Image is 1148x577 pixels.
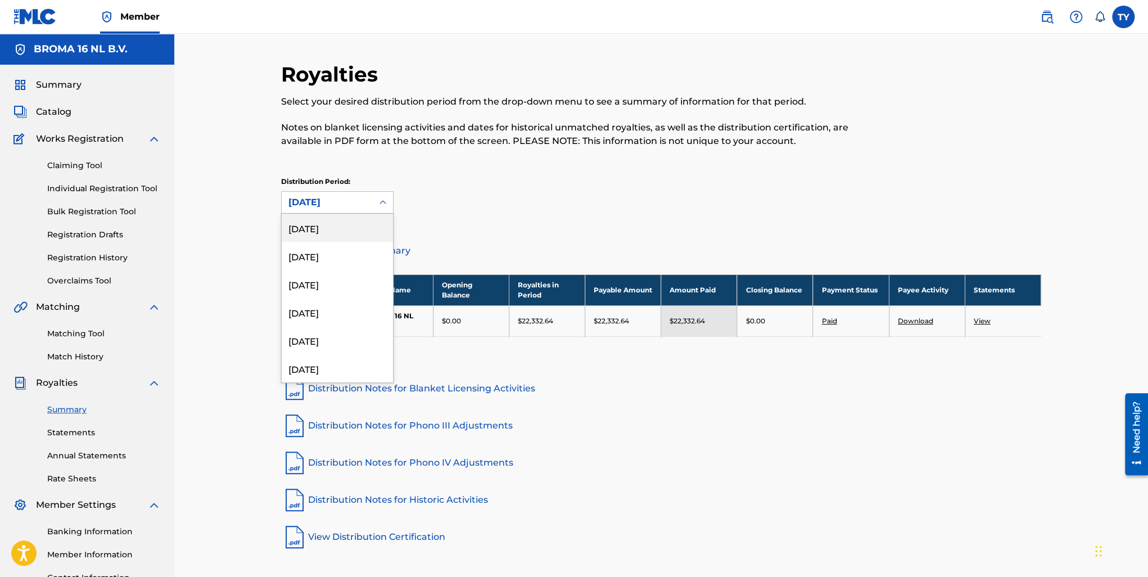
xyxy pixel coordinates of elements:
span: Member Settings [36,498,116,512]
a: Distribution Notes for Phono IV Adjustments [281,449,1041,476]
a: Claiming Tool [47,160,161,172]
img: expand [147,376,161,390]
p: Select your desired distribution period from the drop-down menu to see a summary of information f... [281,95,866,109]
div: [DATE] [282,326,393,354]
p: Notes on blanket licensing activities and dates for historical unmatched royalties, as well as th... [281,121,866,148]
a: Individual Registration Tool [47,183,161,195]
a: Member Information [47,549,161,561]
img: Member Settings [13,498,27,512]
span: Member [120,10,160,23]
a: Download [898,317,933,325]
a: Overclaims Tool [47,275,161,287]
a: Registration Drafts [47,229,161,241]
h5: BROMA 16 NL B.V. [34,43,128,56]
a: SummarySummary [13,78,82,92]
a: Match History [47,351,161,363]
div: [DATE] [282,270,393,298]
a: Bulk Registration Tool [47,206,161,218]
iframe: Chat Widget [1092,523,1148,577]
img: expand [147,300,161,314]
a: Matching Tool [47,328,161,340]
p: $22,332.64 [670,316,705,326]
p: Distribution Period: [281,177,394,187]
div: [DATE] [282,354,393,382]
span: Catalog [36,105,71,119]
th: Amount Paid [661,274,737,305]
div: [DATE] [288,196,366,209]
div: Notifications [1094,11,1105,22]
th: Opening Balance [433,274,509,305]
h2: Royalties [281,62,383,87]
p: $22,332.64 [518,316,553,326]
span: Matching [36,300,80,314]
a: Paid [821,317,837,325]
span: Summary [36,78,82,92]
div: [DATE] [282,242,393,270]
a: CatalogCatalog [13,105,71,119]
th: Payee Activity [889,274,965,305]
img: Royalties [13,376,27,390]
a: Rate Sheets [47,473,161,485]
div: User Menu [1112,6,1135,28]
a: Summary [47,404,161,416]
a: Statements [47,427,161,439]
img: pdf [281,412,308,439]
img: Works Registration [13,132,28,146]
p: $0.00 [442,316,461,326]
img: Summary [13,78,27,92]
td: BROMA 16 NL B.V. [357,305,433,336]
iframe: Resource Center [1117,389,1148,479]
span: Works Registration [36,132,124,146]
img: Top Rightsholder [100,10,114,24]
th: Payable Amount [585,274,661,305]
div: Виджет чата [1092,523,1148,577]
img: pdf [281,486,308,513]
a: Registration History [47,252,161,264]
div: [DATE] [282,214,393,242]
a: View [974,317,991,325]
img: MLC Logo [13,8,57,25]
img: Catalog [13,105,27,119]
img: pdf [281,375,308,402]
a: Distribution Notes for Historic Activities [281,486,1041,513]
th: Royalties in Period [509,274,585,305]
th: Payment Status [813,274,889,305]
th: Payee Name [357,274,433,305]
img: expand [147,498,161,512]
a: Annual Statements [47,450,161,462]
img: expand [147,132,161,146]
img: pdf [281,449,308,476]
img: pdf [281,524,308,551]
a: Distribution Notes for Blanket Licensing Activities [281,375,1041,402]
img: Matching [13,300,28,314]
th: Closing Balance [737,274,813,305]
p: $0.00 [745,316,765,326]
div: [DATE] [282,298,393,326]
img: search [1040,10,1054,24]
p: $22,332.64 [594,316,629,326]
a: Public Search [1036,6,1058,28]
a: Banking Information [47,526,161,538]
span: Royalties [36,376,78,390]
a: Distribution Summary [281,237,1041,264]
a: View Distribution Certification [281,524,1041,551]
th: Statements [965,274,1041,305]
a: Distribution Notes for Phono III Adjustments [281,412,1041,439]
img: Accounts [13,43,27,56]
div: Help [1065,6,1087,28]
div: Перетащить [1095,534,1102,568]
img: help [1069,10,1083,24]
